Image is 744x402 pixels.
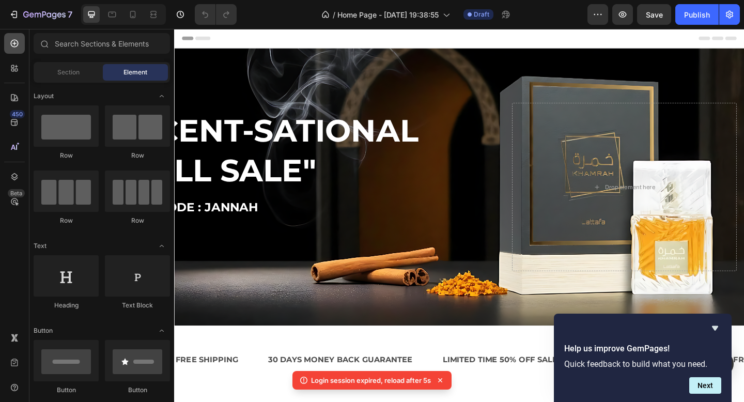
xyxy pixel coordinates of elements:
[337,9,439,20] span: Home Page - [DATE] 19:38:55
[101,352,260,369] div: 30 DAYS MONEY BACK GUARANTEE
[607,352,677,369] div: FREE SHIPPING
[684,9,710,20] div: Publish
[153,238,170,254] span: Toggle open
[105,151,170,160] div: Row
[153,322,170,339] span: Toggle open
[4,4,77,25] button: 7
[468,168,523,176] div: Drop element here
[1,352,70,369] div: FREE SHIPPING
[34,301,99,310] div: Heading
[195,4,237,25] div: Undo/Redo
[57,68,80,77] span: Section
[709,322,721,334] button: Hide survey
[564,322,721,394] div: Help us improve GemPages!
[153,88,170,104] span: Toggle open
[174,29,744,402] iframe: Design area
[105,385,170,395] div: Button
[646,10,663,19] span: Save
[637,4,671,25] button: Save
[689,377,721,394] button: Next question
[34,91,54,101] span: Layout
[105,216,170,225] div: Row
[291,352,418,369] div: LIMITED TIME 50% OFF SALE
[34,241,47,251] span: Text
[105,301,170,310] div: Text Block
[34,151,99,160] div: Row
[450,355,575,365] strong: UK-Based Customer Support
[564,343,721,355] h2: Help us improve GemPages!
[8,189,25,197] div: Beta
[34,33,170,54] input: Search Sections & Elements
[10,110,25,118] div: 450
[311,375,431,385] p: Login session expired, reload after 5s
[123,68,147,77] span: Element
[34,326,53,335] span: Button
[333,9,335,20] span: /
[34,216,99,225] div: Row
[68,8,72,21] p: 7
[34,385,99,395] div: Button
[564,359,721,369] p: Quick feedback to build what you need.
[675,4,719,25] button: Publish
[474,10,489,19] span: Draft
